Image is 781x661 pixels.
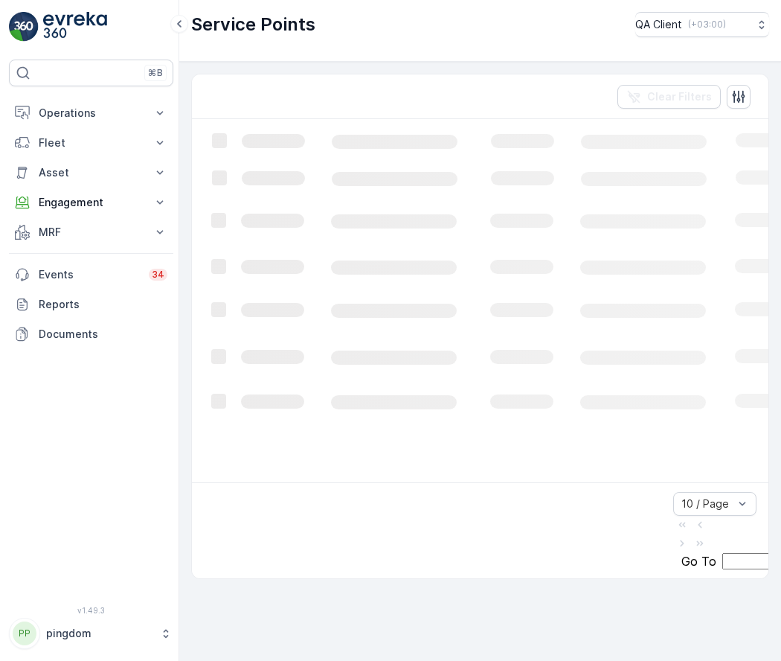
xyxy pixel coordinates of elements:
p: QA Client [635,17,682,32]
button: Fleet [9,128,173,158]
p: 34 [152,269,164,281]
p: Documents [39,327,167,342]
p: pingdom [46,626,152,641]
a: Events34 [9,260,173,290]
img: logo [9,12,39,42]
p: Fleet [39,135,144,150]
span: Go To [681,555,716,568]
img: logo_light-DOdMpM7g.png [43,12,107,42]
a: Documents [9,319,173,349]
p: Operations [39,106,144,121]
p: MRF [39,225,144,240]
p: ( +03:00 ) [688,19,726,31]
button: MRF [9,217,173,247]
p: Events [39,267,140,282]
p: Clear Filters [647,89,712,104]
button: Engagement [9,188,173,217]
button: PPpingdom [9,618,173,649]
div: PP [13,622,36,645]
p: Asset [39,165,144,180]
span: v 1.49.3 [9,606,173,615]
p: Service Points [191,13,315,36]
button: Asset [9,158,173,188]
a: Reports [9,290,173,319]
button: Clear Filters [617,85,721,109]
p: Reports [39,297,167,312]
button: Operations [9,98,173,128]
p: ⌘B [148,67,163,79]
button: QA Client(+03:00) [635,12,769,37]
p: Engagement [39,195,144,210]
